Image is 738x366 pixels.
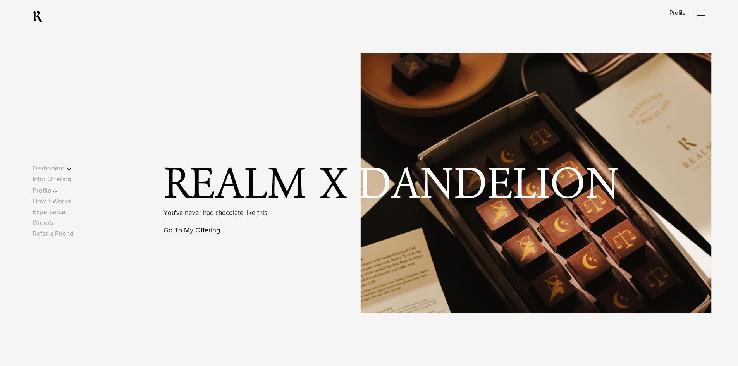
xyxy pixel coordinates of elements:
[163,227,220,234] a: Go To My Offering
[669,10,685,16] a: Profile
[33,209,65,216] a: Experience
[33,231,74,237] a: Refer a Friend
[33,198,71,205] a: How It Works
[33,10,43,23] a: RealmCellars
[33,186,82,196] button: Profile
[163,166,621,206] span: Realm x Dandelion
[33,176,71,183] a: Intro Offering
[163,208,269,218] p: You've never had chocolate like this.
[33,220,53,227] a: Orders
[33,163,82,174] button: Dashboard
